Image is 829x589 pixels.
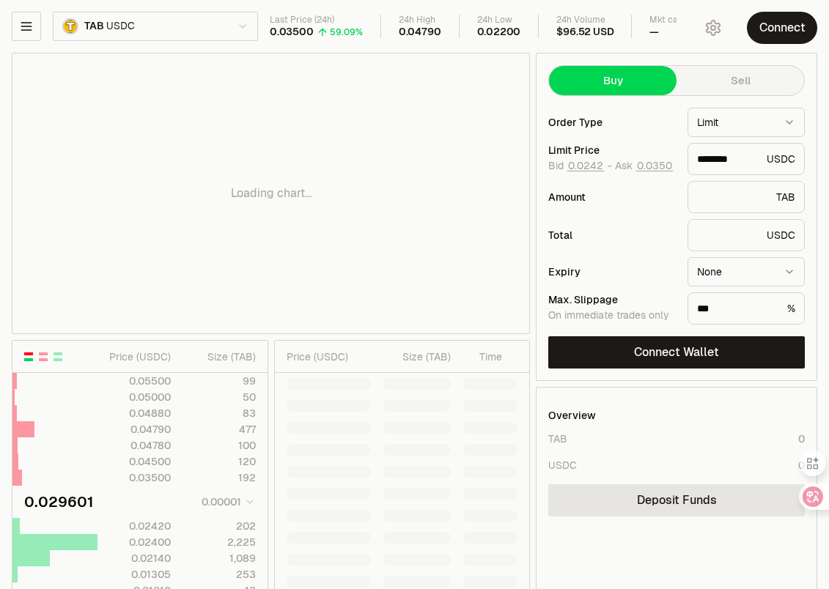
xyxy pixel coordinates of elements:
button: Connect Wallet [548,336,805,368]
button: Connect [747,12,817,44]
div: 83 [183,406,256,421]
span: TAB [84,20,103,33]
div: 0.029601 [24,492,94,512]
button: 0.0350 [635,160,674,171]
div: Price ( USDC ) [98,349,171,364]
div: Total [548,230,676,240]
div: Amount [548,192,676,202]
div: 50 [183,390,256,404]
div: USDC [688,219,805,251]
div: 99 [183,374,256,388]
div: Expiry [548,267,676,277]
div: Price ( USDC ) [287,349,372,364]
div: 0.04500 [98,454,171,469]
div: 0 [798,458,805,473]
div: 0.02140 [98,551,171,566]
div: 192 [183,470,256,485]
div: 2,225 [183,535,256,549]
div: 0.04880 [98,406,171,421]
div: 0.05000 [98,390,171,404]
button: Limit [688,108,805,137]
button: 0.0242 [567,160,605,171]
div: TAB [548,431,567,446]
div: 0.04790 [98,422,171,437]
div: USDC [548,458,577,473]
a: Deposit Funds [548,484,805,516]
div: 0.05500 [98,374,171,388]
div: Size ( TAB ) [383,349,451,364]
div: 0.01305 [98,567,171,582]
div: 0.04790 [399,26,441,39]
div: 477 [183,422,256,437]
div: Size ( TAB ) [183,349,256,364]
button: None [688,257,805,286]
div: 202 [183,519,256,533]
button: 0.00001 [197,493,256,511]
div: 24h Volume [556,15,614,26]
div: 0.02420 [98,519,171,533]
div: % [688,292,805,325]
div: Overview [548,408,596,423]
span: Bid - [548,160,612,173]
div: On immediate trades only [548,309,676,322]
div: — [649,26,659,39]
div: 253 [183,567,256,582]
div: 0.03500 [98,470,171,485]
div: Time [463,349,502,364]
div: TAB [688,181,805,213]
button: Buy [549,66,677,95]
div: $96.52 USD [556,26,614,39]
div: 0.04780 [98,438,171,453]
div: 0.02200 [477,26,521,39]
div: 59.09% [330,26,363,38]
p: Loading chart... [231,185,312,202]
div: Limit Price [548,145,676,155]
div: 24h High [399,15,441,26]
div: 0.02400 [98,535,171,549]
div: 24h Low [477,15,521,26]
span: USDC [106,20,134,33]
div: Max. Slippage [548,294,676,305]
div: Last Price (24h) [270,15,363,26]
div: 1,089 [183,551,256,566]
div: 100 [183,438,256,453]
div: 0.03500 [270,26,314,39]
button: Show Buy Orders Only [52,351,64,363]
button: Sell [677,66,804,95]
span: Ask [615,160,674,173]
button: Show Buy and Sell Orders [23,351,34,363]
div: 0 [798,431,805,446]
div: USDC [688,143,805,175]
img: TAB.png [62,18,78,34]
div: Mkt cap [649,15,683,26]
button: Show Sell Orders Only [37,351,49,363]
div: 120 [183,454,256,469]
div: Order Type [548,117,676,127]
